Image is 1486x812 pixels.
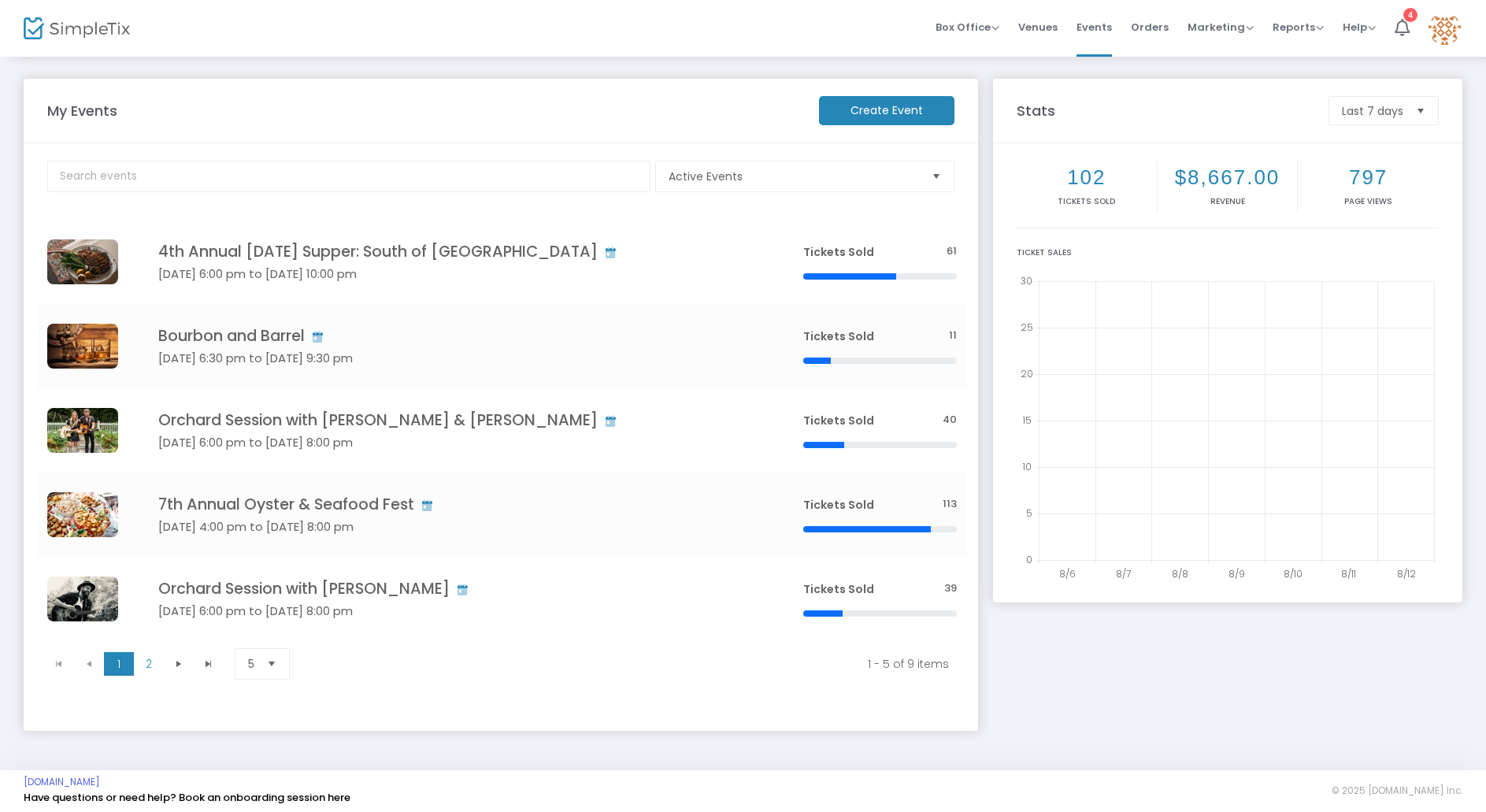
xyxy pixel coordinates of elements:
[947,244,957,259] span: 61
[1341,567,1356,580] text: 8/11
[47,161,650,192] input: Search events
[1021,274,1032,287] text: 30
[669,169,919,184] span: Active Events
[134,652,164,676] span: Page 2
[1172,567,1188,580] text: 8/8
[318,656,949,672] kendo-pager-info: 1 - 5 of 9 items
[1026,506,1032,520] text: 5
[158,243,756,261] h4: 4th Annual [DATE] Supper: South of [GEOGRAPHIC_DATA]
[936,20,999,35] span: Box Office
[164,652,194,676] span: Go to the next page
[24,776,100,788] a: [DOMAIN_NAME]
[24,790,350,805] a: Have questions or need help? Book an onboarding session here
[1410,97,1432,124] button: Select
[261,649,283,679] button: Select
[803,413,874,428] span: Tickets Sold
[1022,413,1032,427] text: 15
[47,239,118,284] img: ScoundrelTomahawkRibeye.PhotoCreditgoestoSavannahBockusxMaxDiNataleDigitalMarketing.jpg
[1301,195,1436,207] p: Page Views
[47,408,118,453] img: 240912OEIOrchardSessionMHarrisPhoto-0036.jpg
[104,652,134,676] span: Page 1
[1020,195,1154,207] p: Tickets sold
[1397,567,1416,580] text: 8/12
[1116,567,1131,580] text: 8/7
[1228,567,1245,580] text: 8/9
[202,658,215,670] span: Go to the last page
[803,581,874,597] span: Tickets Sold
[949,328,957,343] span: 11
[1077,7,1112,47] span: Events
[47,577,118,621] img: ErickBakerPromoPic1.jpeg
[158,436,756,450] h5: [DATE] 6:00 pm to [DATE] 8:00 pm
[1020,165,1154,190] h2: 102
[1021,321,1033,334] text: 25
[803,328,874,344] span: Tickets Sold
[39,100,811,121] m-panel-title: My Events
[158,495,756,514] h4: 7th Annual Oyster & Seafood Fest
[158,351,756,365] h5: [DATE] 6:30 pm to [DATE] 9:30 pm
[47,324,118,369] img: AdobeStock130093622Preview.jpeg
[248,656,254,672] span: 5
[1022,460,1032,473] text: 10
[158,327,756,345] h4: Bourbon and Barrel
[1188,20,1254,35] span: Marketing
[1273,20,1324,35] span: Reports
[803,497,874,513] span: Tickets Sold
[172,658,185,670] span: Go to the next page
[925,161,947,191] button: Select
[158,604,756,618] h5: [DATE] 6:00 pm to [DATE] 8:00 pm
[1018,7,1058,47] span: Venues
[943,413,957,428] span: 40
[943,497,957,512] span: 113
[1284,567,1303,580] text: 8/10
[158,411,756,429] h4: Orchard Session with [PERSON_NAME] & [PERSON_NAME]
[1161,195,1295,207] p: Revenue
[194,652,224,676] span: Go to the last page
[1343,20,1376,35] span: Help
[803,244,874,260] span: Tickets Sold
[1161,165,1295,190] h2: $8,667.00
[38,220,966,641] div: Data table
[158,267,756,281] h5: [DATE] 6:00 pm to [DATE] 10:00 pm
[1009,100,1321,121] m-panel-title: Stats
[158,580,756,598] h4: Orchard Session with [PERSON_NAME]
[1021,367,1033,380] text: 20
[819,96,954,125] m-button: Create Event
[1026,553,1032,566] text: 0
[944,581,957,596] span: 39
[1301,165,1436,190] h2: 797
[158,520,756,534] h5: [DATE] 4:00 pm to [DATE] 8:00 pm
[47,492,118,537] img: 240922TheFarmOysterFestMHarrisPhoto-0002.jpg
[1017,247,1439,258] div: Ticket Sales
[1131,7,1169,47] span: Orders
[1403,8,1417,22] div: 4
[1332,784,1462,797] span: © 2025 [DOMAIN_NAME] Inc.
[1059,567,1076,580] text: 8/6
[1342,103,1403,119] span: Last 7 days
